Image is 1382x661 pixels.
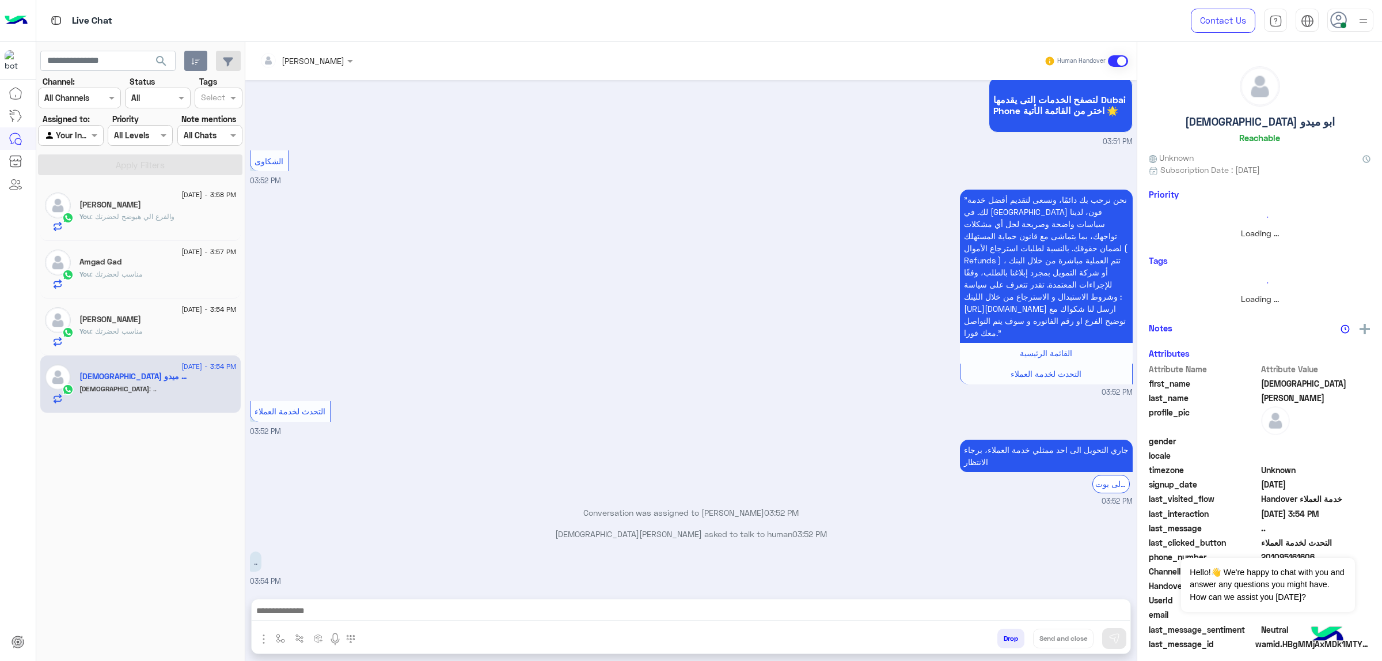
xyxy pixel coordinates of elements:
[91,212,174,221] span: والفرع الي هيوضح لحضرتك
[149,384,157,393] span: ..
[5,9,28,33] img: Logo
[1255,638,1370,650] span: wamid.HBgMMjAxMDk1MTYxNjA2FQIAEhggQUNGNEQyMTZCQTFDODNCQ0NBRkI0MDM2ODUyMTUzMkQA
[1261,392,1371,404] span: ابو ميدو
[346,634,355,644] img: make a call
[993,94,1128,116] span: لتصفح الخدمات التى يقدمها Dubai Phone اختر من القائمة الأتية 🌟
[62,212,74,224] img: WhatsApp
[91,327,142,335] span: مناسب لحضرتك
[1149,189,1179,199] h6: Priority
[45,250,71,275] img: defaultAdmin.png
[1152,207,1368,227] div: loading...
[1149,255,1370,266] h6: Tags
[295,634,304,643] img: Trigger scenario
[314,634,323,643] img: create order
[1149,392,1259,404] span: last_name
[1103,137,1133,148] span: 03:51 PM
[1341,324,1350,334] img: notes
[5,50,25,71] img: 1403182699927242
[199,91,225,106] div: Select
[1149,363,1259,375] span: Attribute Name
[1149,348,1190,358] h6: Attributes
[1149,609,1259,621] span: email
[79,212,91,221] span: You
[1261,377,1371,390] span: اسلام
[112,113,139,125] label: Priority
[1360,324,1370,334] img: add
[250,577,281,586] span: 03:54 PM
[1149,450,1259,462] span: locale
[964,195,1127,338] span: "نحن نرحب بك دائمًا، ونسعى لتقديم أفضل خدمة لك. في [GEOGRAPHIC_DATA] فون، لدينا سياسات واضحة وصري...
[1191,9,1255,33] a: Contact Us
[43,75,75,88] label: Channel:
[1269,14,1282,28] img: tab
[79,327,91,335] span: You
[250,507,1133,519] p: Conversation was assigned to [PERSON_NAME]
[1033,629,1094,648] button: Send and close
[1149,537,1259,549] span: last_clicked_button
[1149,377,1259,390] span: first_name
[62,384,74,395] img: WhatsApp
[257,632,271,646] img: send attachment
[1261,609,1371,621] span: null
[43,113,90,125] label: Assigned to:
[62,269,74,281] img: WhatsApp
[181,361,236,372] span: [DATE] - 3:54 PM
[271,629,290,648] button: select flow
[1264,9,1287,33] a: tab
[1261,508,1371,520] span: 2025-09-12T12:54:30.915Z
[79,257,122,267] h5: Amgad Gad
[1181,558,1354,612] span: Hello!👋 We're happy to chat with you and answer any questions you might have. How can we assist y...
[1261,522,1371,534] span: ..
[154,54,168,68] span: search
[1307,615,1347,655] img: hulul-logo.png
[1149,406,1259,433] span: profile_pic
[45,307,71,333] img: defaultAdmin.png
[1108,633,1120,644] img: send message
[1149,624,1259,636] span: last_message_sentiment
[1239,133,1280,143] h6: Reachable
[250,552,261,572] p: 12/9/2025, 3:54 PM
[1149,638,1253,650] span: last_message_id
[1149,565,1259,577] span: ChannelId
[1261,435,1371,447] span: null
[250,427,281,436] span: 03:52 PM
[130,75,155,88] label: Status
[79,315,141,324] h5: Khaled Mohamed
[79,200,141,210] h5: Eyad Abdelsalam
[147,51,176,75] button: search
[1092,475,1130,493] div: الرجوع الى بوت
[960,190,1133,343] p: 12/9/2025, 3:52 PM
[62,327,74,338] img: WhatsApp
[45,192,71,218] img: defaultAdmin.png
[250,528,1133,540] p: [DEMOGRAPHIC_DATA][PERSON_NAME] asked to talk to human
[1241,294,1279,304] span: Loading ...
[1149,152,1194,164] span: Unknown
[1261,624,1371,636] span: 0
[250,176,281,185] span: 03:52 PM
[1185,115,1335,129] h5: [DEMOGRAPHIC_DATA] ابو ميدو
[1149,464,1259,476] span: timezone
[1011,369,1081,379] span: التحدث لخدمة العملاء
[1149,508,1259,520] span: last_interaction
[1261,478,1371,490] span: 2025-09-11T17:15:27.641Z
[792,529,827,539] span: 03:52 PM
[1261,450,1371,462] span: null
[1102,496,1133,507] span: 03:52 PM
[1261,406,1290,435] img: defaultAdmin.png
[1261,464,1371,476] span: Unknown
[1152,273,1368,293] div: loading...
[1241,228,1279,238] span: Loading ...
[1261,363,1371,375] span: Attribute Value
[181,190,236,200] span: [DATE] - 3:58 PM
[997,629,1024,648] button: Drop
[1149,522,1259,534] span: last_message
[1261,493,1371,505] span: Handover خدمة العملاء
[49,13,63,28] img: tab
[181,304,236,315] span: [DATE] - 3:54 PM
[79,270,91,278] span: You
[764,508,799,518] span: 03:52 PM
[1020,348,1072,358] span: القائمة الرئيسية
[38,154,242,175] button: Apply Filters
[79,384,149,393] span: [DEMOGRAPHIC_DATA]
[1149,478,1259,490] span: signup_date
